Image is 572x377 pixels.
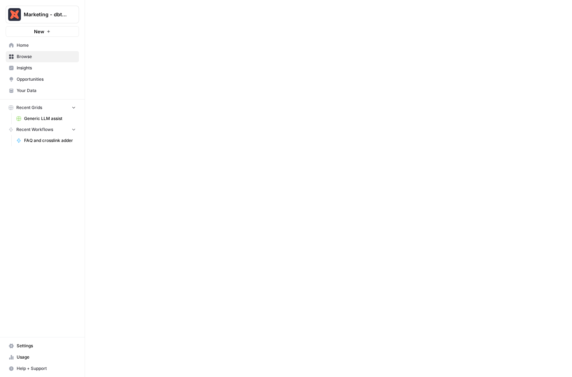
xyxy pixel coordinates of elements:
span: Home [17,42,76,48]
button: Help + Support [6,363,79,374]
span: New [34,28,44,35]
span: Opportunities [17,76,76,82]
span: Marketing - dbt Labs [24,11,67,18]
button: Recent Grids [6,102,79,113]
a: Usage [6,352,79,363]
a: Your Data [6,85,79,96]
span: Recent Workflows [16,126,53,133]
a: Insights [6,62,79,74]
a: Settings [6,340,79,352]
button: New [6,26,79,37]
a: Browse [6,51,79,62]
span: FAQ and crosslink adder [24,137,76,144]
span: Help + Support [17,365,76,372]
button: Workspace: Marketing - dbt Labs [6,6,79,23]
span: Your Data [17,87,76,94]
a: Generic LLM assist [13,113,79,124]
button: Recent Workflows [6,124,79,135]
span: Insights [17,65,76,71]
span: Generic LLM assist [24,115,76,122]
span: Usage [17,354,76,360]
span: Recent Grids [16,104,42,111]
a: Home [6,40,79,51]
img: Marketing - dbt Labs Logo [8,8,21,21]
a: FAQ and crosslink adder [13,135,79,146]
span: Browse [17,53,76,60]
span: Settings [17,343,76,349]
a: Opportunities [6,74,79,85]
